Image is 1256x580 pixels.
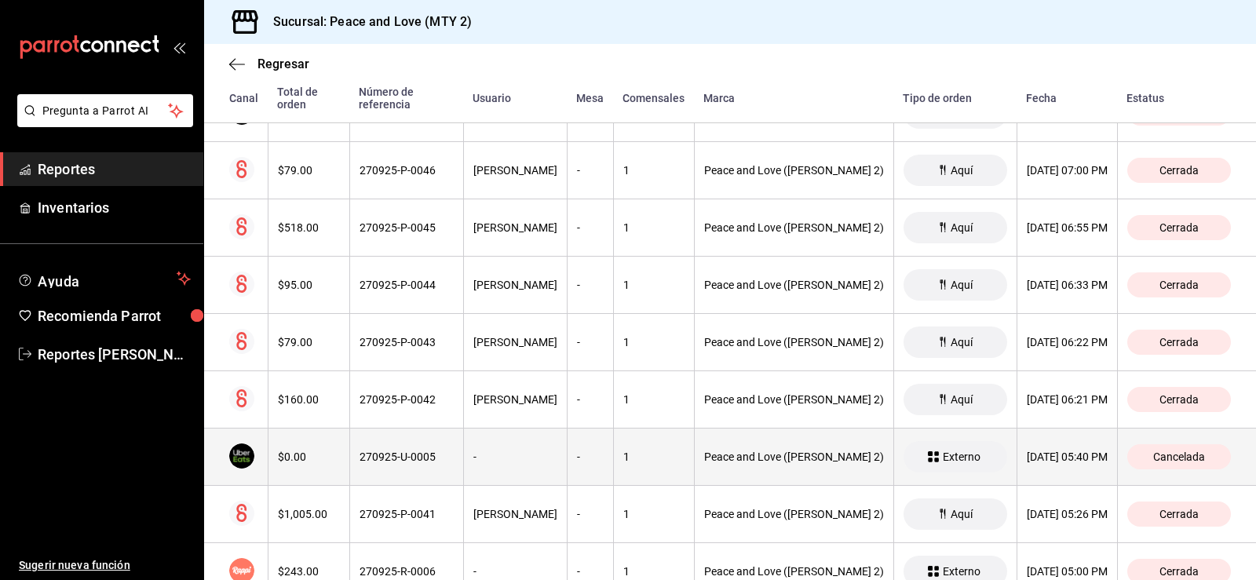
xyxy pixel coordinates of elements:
[19,557,191,574] span: Sugerir nueva función
[576,92,604,104] div: Mesa
[360,164,454,177] div: 270925-P-0046
[473,164,557,177] div: [PERSON_NAME]
[577,508,604,520] div: -
[623,221,685,234] div: 1
[360,221,454,234] div: 270925-P-0045
[903,92,1007,104] div: Tipo de orden
[277,86,340,111] div: Total de orden
[1153,221,1205,234] span: Cerrada
[1027,393,1108,406] div: [DATE] 06:21 PM
[38,269,170,288] span: Ayuda
[1153,164,1205,177] span: Cerrada
[1153,279,1205,291] span: Cerrada
[38,344,191,365] span: Reportes [PERSON_NAME]
[623,279,685,291] div: 1
[704,393,884,406] div: Peace and Love ([PERSON_NAME] 2)
[704,508,884,520] div: Peace and Love ([PERSON_NAME] 2)
[278,279,340,291] div: $95.00
[704,221,884,234] div: Peace and Love ([PERSON_NAME] 2)
[1027,336,1108,348] div: [DATE] 06:22 PM
[944,279,979,291] span: Aquí
[278,393,340,406] div: $160.00
[1027,164,1108,177] div: [DATE] 07:00 PM
[278,336,340,348] div: $79.00
[1027,565,1108,578] div: [DATE] 05:00 PM
[1153,336,1205,348] span: Cerrada
[1153,508,1205,520] span: Cerrada
[1027,508,1108,520] div: [DATE] 05:26 PM
[577,451,604,463] div: -
[944,508,979,520] span: Aquí
[473,92,557,104] div: Usuario
[473,565,557,578] div: -
[1153,393,1205,406] span: Cerrada
[703,92,884,104] div: Marca
[473,508,557,520] div: [PERSON_NAME]
[704,279,884,291] div: Peace and Love ([PERSON_NAME] 2)
[944,164,979,177] span: Aquí
[623,508,685,520] div: 1
[360,279,454,291] div: 270925-P-0044
[704,164,884,177] div: Peace and Love ([PERSON_NAME] 2)
[623,451,685,463] div: 1
[257,57,309,71] span: Regresar
[944,393,979,406] span: Aquí
[229,57,309,71] button: Regresar
[278,451,340,463] div: $0.00
[937,565,987,578] span: Externo
[38,197,191,218] span: Inventarios
[944,336,979,348] span: Aquí
[278,221,340,234] div: $518.00
[17,94,193,127] button: Pregunta a Parrot AI
[38,305,191,326] span: Recomienda Parrot
[229,92,258,104] div: Canal
[360,451,454,463] div: 270925-U-0005
[704,565,884,578] div: Peace and Love ([PERSON_NAME] 2)
[1147,451,1211,463] span: Cancelada
[623,336,685,348] div: 1
[704,451,884,463] div: Peace and Love ([PERSON_NAME] 2)
[360,336,454,348] div: 270925-P-0043
[11,114,193,130] a: Pregunta a Parrot AI
[173,41,185,53] button: open_drawer_menu
[704,336,884,348] div: Peace and Love ([PERSON_NAME] 2)
[623,393,685,406] div: 1
[360,565,454,578] div: 270925-R-0006
[261,13,472,31] h3: Sucursal: Peace and Love (MTY 2)
[1026,92,1108,104] div: Fecha
[1153,565,1205,578] span: Cerrada
[360,508,454,520] div: 270925-P-0041
[577,221,604,234] div: -
[473,393,557,406] div: [PERSON_NAME]
[473,451,557,463] div: -
[278,164,340,177] div: $79.00
[42,103,169,119] span: Pregunta a Parrot AI
[577,565,604,578] div: -
[1126,92,1231,104] div: Estatus
[1027,279,1108,291] div: [DATE] 06:33 PM
[577,336,604,348] div: -
[577,164,604,177] div: -
[623,565,685,578] div: 1
[944,221,979,234] span: Aquí
[359,86,454,111] div: Número de referencia
[577,393,604,406] div: -
[1027,451,1108,463] div: [DATE] 05:40 PM
[937,451,987,463] span: Externo
[623,164,685,177] div: 1
[38,159,191,180] span: Reportes
[1027,221,1108,234] div: [DATE] 06:55 PM
[473,221,557,234] div: [PERSON_NAME]
[623,92,685,104] div: Comensales
[278,565,340,578] div: $243.00
[360,393,454,406] div: 270925-P-0042
[577,279,604,291] div: -
[473,336,557,348] div: [PERSON_NAME]
[473,279,557,291] div: [PERSON_NAME]
[278,508,340,520] div: $1,005.00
